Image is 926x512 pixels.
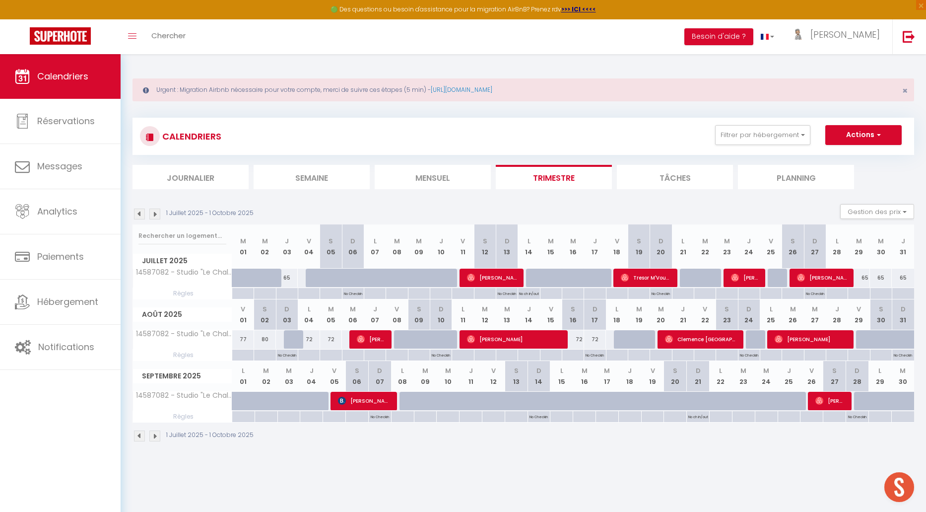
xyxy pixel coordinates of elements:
[787,366,791,375] abbr: J
[320,224,342,269] th: 05
[277,361,300,391] th: 03
[505,361,528,391] th: 13
[431,85,492,94] a: [URL][DOMAIN_NAME]
[320,330,342,349] div: 72
[815,391,845,410] span: [PERSON_NAME]
[840,204,914,219] button: Gestion des prix
[377,366,382,375] abbr: D
[763,366,769,375] abbr: M
[430,299,452,330] th: 10
[437,361,460,391] th: 10
[461,236,465,246] abbr: V
[416,236,422,246] abbr: M
[606,299,628,330] th: 18
[276,299,298,330] th: 03
[672,299,694,330] th: 21
[133,411,232,422] span: Règles
[778,361,800,391] th: 25
[561,5,596,13] strong: >>> ICI <<<<
[810,28,880,41] span: [PERSON_NAME]
[636,304,642,314] abbr: M
[232,224,254,269] th: 01
[254,165,370,189] li: Semaine
[878,236,884,246] abbr: M
[846,361,868,391] th: 28
[133,369,232,383] span: Septembre 2025
[323,361,346,391] th: 05
[467,330,562,349] span: [PERSON_NAME]
[452,299,474,330] th: 11
[527,304,531,314] abbr: J
[650,299,672,330] th: 20
[439,236,443,246] abbr: J
[232,361,255,391] th: 01
[731,268,760,287] span: [PERSON_NAME]
[132,78,914,101] div: Urgent : Migration Airbnb nécessaire pour votre compte, merci de suivre ces étapes (5 min) -
[902,86,908,95] button: Close
[637,236,641,246] abbr: S
[357,330,386,349] span: [PERSON_NAME]
[300,361,323,391] th: 04
[894,350,912,359] p: No Checkin
[528,361,550,391] th: 14
[417,304,421,314] abbr: S
[342,224,364,269] th: 06
[482,361,505,391] th: 12
[133,307,232,322] span: Août 2025
[770,304,773,314] abbr: L
[560,366,563,375] abbr: L
[37,250,84,263] span: Paiements
[462,304,464,314] abbr: L
[891,361,914,391] th: 30
[285,236,289,246] abbr: J
[514,366,519,375] abbr: S
[307,236,311,246] abbr: V
[375,165,491,189] li: Mensuel
[848,224,870,269] th: 29
[665,330,738,349] span: Clemence [GEOGRAPHIC_DATA]
[160,125,221,147] h3: CALENDRIERS
[659,236,663,246] abbr: D
[134,330,234,338] span: 14587082 - Studio "Le Chalutier"
[286,366,292,375] abbr: M
[414,361,437,391] th: 09
[254,224,276,269] th: 02
[584,330,606,349] div: 72
[719,366,722,375] abbr: L
[791,236,795,246] abbr: S
[496,224,518,269] th: 13
[738,224,760,269] th: 24
[878,366,881,375] abbr: L
[467,268,518,287] span: [PERSON_NAME]
[37,295,98,308] span: Hébergement
[650,224,672,269] th: 20
[528,236,530,246] abbr: L
[823,361,846,391] th: 27
[715,125,810,145] button: Filtrer par hébergement
[241,304,245,314] abbr: V
[395,304,399,314] abbr: V
[240,236,246,246] abbr: M
[439,304,444,314] abbr: D
[401,366,404,375] abbr: L
[278,350,296,359] p: No Checkin
[504,304,510,314] abbr: M
[518,299,540,330] th: 14
[549,304,553,314] abbr: V
[658,304,664,314] abbr: M
[681,304,685,314] abbr: J
[903,30,915,43] img: logout
[355,366,359,375] abbr: S
[368,361,391,391] th: 07
[870,224,892,269] th: 30
[593,304,597,314] abbr: D
[298,224,320,269] th: 04
[166,431,254,440] p: 1 Juillet 2025 - 1 Octobre 2025
[242,366,245,375] abbr: L
[474,224,496,269] th: 12
[760,224,782,269] th: 25
[628,224,650,269] th: 19
[782,299,804,330] th: 26
[604,366,610,375] abbr: M
[482,304,488,314] abbr: M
